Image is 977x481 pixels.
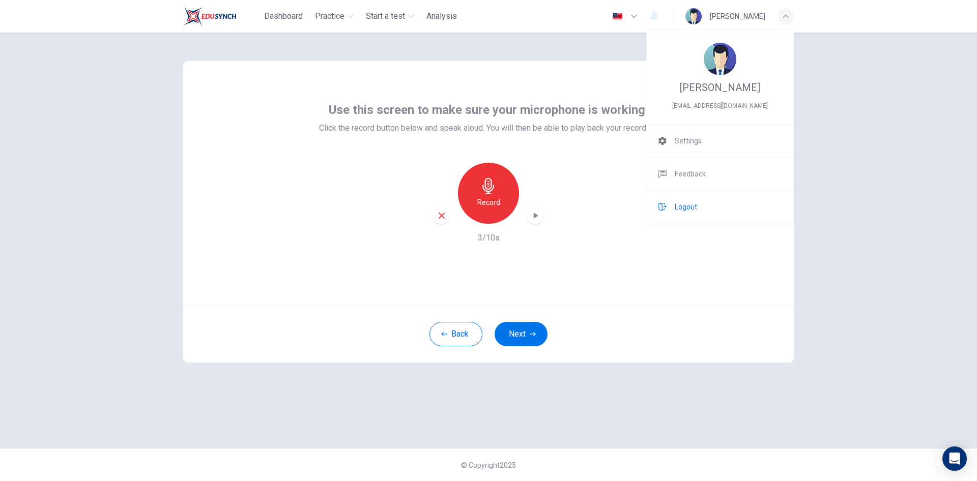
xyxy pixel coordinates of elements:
[942,446,967,471] div: Open Intercom Messenger
[675,168,706,180] span: Feedback
[646,125,794,157] a: Settings
[680,81,760,94] span: [PERSON_NAME]
[675,135,702,147] span: Settings
[675,201,697,213] span: Logout
[658,100,782,112] span: nisawadeeisworking@gmail.com
[704,43,736,75] img: Profile picture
